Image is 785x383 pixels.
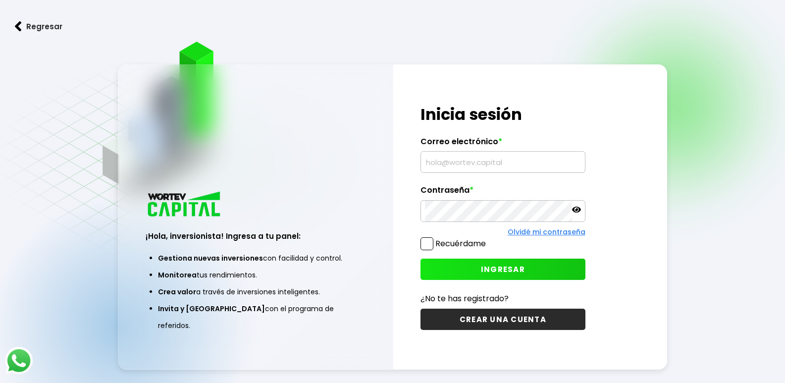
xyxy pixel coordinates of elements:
a: Olvidé mi contraseña [508,227,585,237]
p: ¿No te has registrado? [420,292,585,305]
a: ¿No te has registrado?CREAR UNA CUENTA [420,292,585,330]
img: flecha izquierda [15,21,22,32]
li: con el programa de referidos. [158,300,353,334]
label: Contraseña [420,185,585,200]
span: Invita y [GEOGRAPHIC_DATA] [158,304,265,314]
label: Recuérdame [435,238,486,249]
li: tus rendimientos. [158,267,353,283]
img: logo_wortev_capital [146,190,224,219]
span: Monitorea [158,270,197,280]
span: Gestiona nuevas inversiones [158,253,263,263]
span: INGRESAR [481,264,525,274]
span: Crea valor [158,287,196,297]
button: INGRESAR [420,259,585,280]
img: logos_whatsapp-icon.242b2217.svg [5,347,33,375]
button: CREAR UNA CUENTA [420,309,585,330]
li: a través de inversiones inteligentes. [158,283,353,300]
li: con facilidad y control. [158,250,353,267]
label: Correo electrónico [420,137,585,152]
h1: Inicia sesión [420,103,585,126]
input: hola@wortev.capital [425,152,581,172]
h3: ¡Hola, inversionista! Ingresa a tu panel: [146,230,365,242]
